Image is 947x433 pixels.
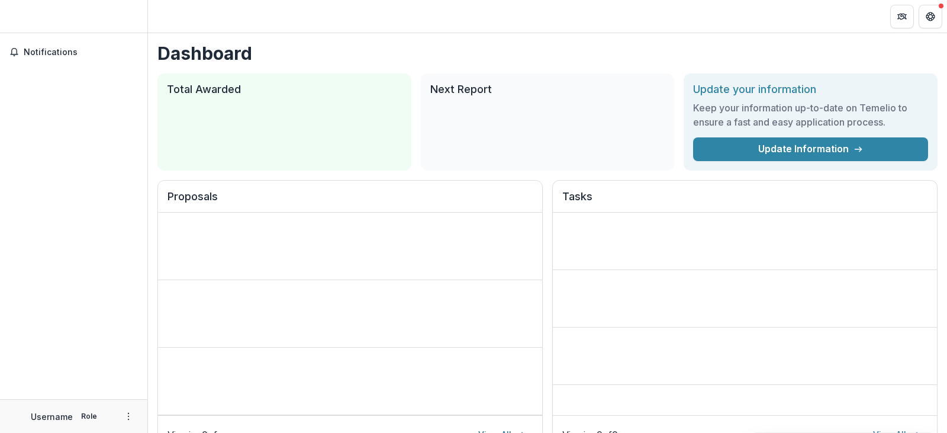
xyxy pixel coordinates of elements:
p: Role [78,411,101,422]
button: Get Help [919,5,942,28]
a: Update Information [693,137,928,161]
p: Username [31,410,73,423]
span: Notifications [24,47,138,57]
h2: Total Awarded [167,83,402,96]
button: Partners [890,5,914,28]
button: Notifications [5,43,143,62]
h2: Update your information [693,83,928,96]
h3: Keep your information up-to-date on Temelio to ensure a fast and easy application process. [693,101,928,129]
h2: Next Report [430,83,665,96]
h2: Proposals [168,190,533,213]
h2: Tasks [562,190,927,213]
button: More [121,409,136,424]
h1: Dashboard [157,43,938,64]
